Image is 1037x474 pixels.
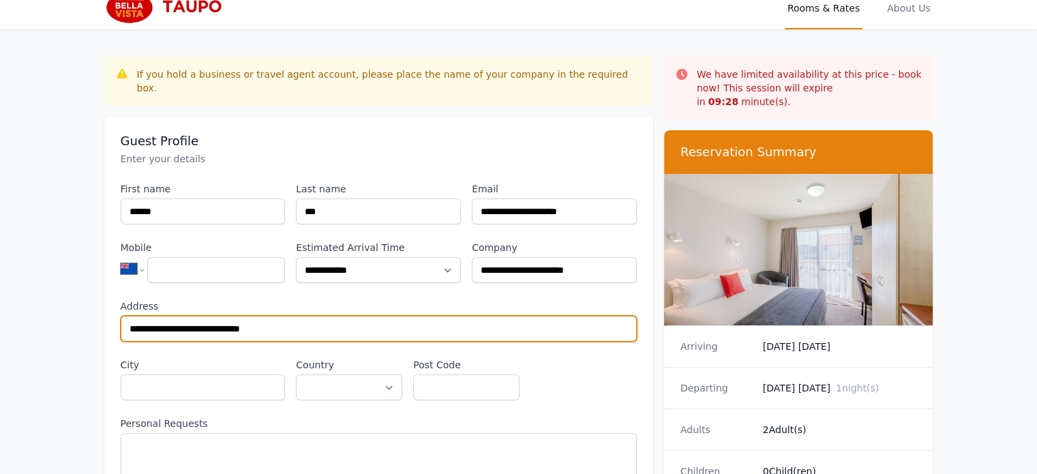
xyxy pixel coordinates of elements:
[763,340,917,353] dd: [DATE] [DATE]
[413,358,520,372] label: Post Code
[708,96,739,107] strong: 09 : 28
[836,383,879,394] span: 1 night(s)
[121,358,286,372] label: City
[296,358,402,372] label: Country
[137,68,642,95] div: If you hold a business or travel agent account, please place the name of your company in the requ...
[680,340,752,353] dt: Arriving
[121,299,637,313] label: Address
[763,423,917,436] dd: 2 Adult(s)
[472,241,637,254] label: Company
[121,152,637,166] p: Enter your details
[680,423,752,436] dt: Adults
[121,133,637,149] h3: Guest Profile
[296,241,461,254] label: Estimated Arrival Time
[680,144,917,160] h3: Reservation Summary
[121,417,637,430] label: Personal Requests
[680,381,752,395] dt: Departing
[763,381,917,395] dd: [DATE] [DATE]
[664,174,933,325] img: Compact Queen Studio
[697,68,922,108] p: We have limited availability at this price - book now! This session will expire in minute(s).
[296,182,461,196] label: Last name
[121,241,286,254] label: Mobile
[472,182,637,196] label: Email
[121,182,286,196] label: First name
